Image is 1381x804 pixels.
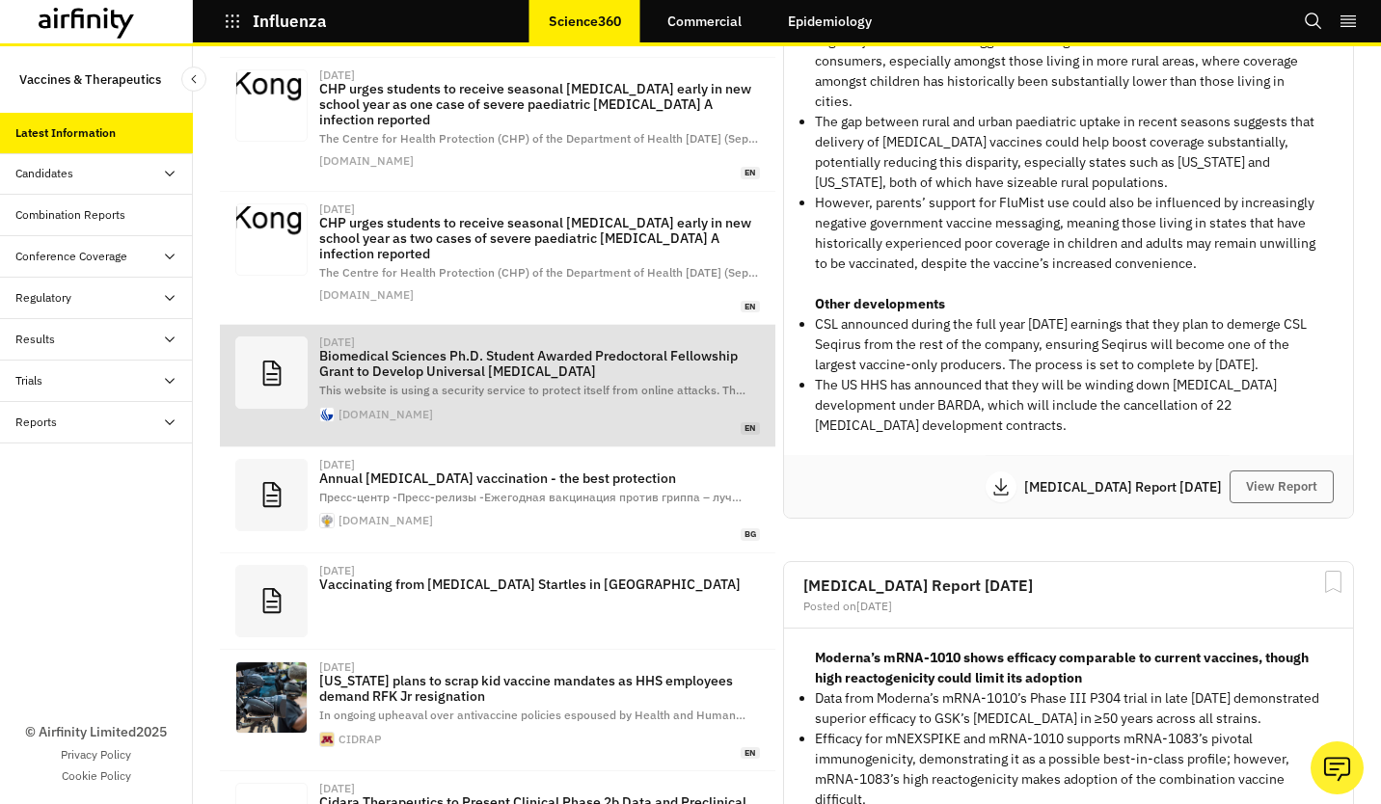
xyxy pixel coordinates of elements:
p: CSL announced during the full year [DATE] earnings that they plan to demerge CSL Seqirus from the... [815,314,1322,375]
a: Cookie Policy [62,767,131,785]
p: Arguably FluMist Home’s biggest advantage is increased convenience for consumers, especially amon... [815,31,1322,112]
img: header_pressreleases_x2.png [236,204,307,275]
div: Results [15,331,55,348]
div: [DATE] [319,565,355,576]
button: View Report [1230,470,1334,503]
span: Пресс-центр -Пресс-релизы -Ежегодная вакцинация против гриппа – луч … [319,490,742,504]
p: Vaccinating from [MEDICAL_DATA] Startles in [GEOGRAPHIC_DATA] [319,576,760,592]
p: © Airfinity Limited 2025 [25,722,167,742]
div: [DOMAIN_NAME] [319,289,414,301]
span: en [741,167,760,179]
span: en [741,422,760,435]
a: [DATE]Annual [MEDICAL_DATA] vaccination - the best protectionПресс-центр -Пресс-релизы -Ежегодная... [220,447,775,553]
p: CHP urges students to receive seasonal [MEDICAL_DATA] early in new school year as one case of sev... [319,81,760,127]
a: [DATE]CHP urges students to receive seasonal [MEDICAL_DATA] early in new school year as two cases... [220,192,775,325]
p: The US HHS has announced that they will be winding down [MEDICAL_DATA] development under BARDA, w... [815,375,1322,436]
div: [DATE] [319,69,355,81]
div: Conference Coverage [15,248,127,265]
strong: Other developments [815,295,945,312]
img: favicon.ico [320,514,334,527]
span: bg [741,528,760,541]
div: Latest Information [15,124,116,142]
p: Vaccines & Therapeutics [19,62,161,97]
a: [DATE]Biomedical Sciences Ph.D. Student Awarded Predoctoral Fellowship Grant to Develop Universal... [220,325,775,446]
p: Data from Moderna’s mRNA-1010’s Phase III P304 trial in late [DATE] demonstrated superior efficac... [815,688,1322,729]
p: CHP urges students to receive seasonal [MEDICAL_DATA] early in new school year as two cases of se... [319,215,760,261]
p: [US_STATE] plans to scrap kid vaccine mandates as HHS employees demand RFK Jr resignation [319,673,760,704]
img: header_pressreleases_x2.png [236,70,307,141]
span: en [741,301,760,313]
span: en [741,747,760,760]
button: Search [1304,5,1323,38]
div: [DATE] [319,661,355,673]
button: Ask our analysts [1311,741,1364,794]
div: [DATE] [319,336,355,348]
button: Close Sidebar [181,67,206,92]
div: [DATE] [319,783,355,794]
div: Regulatory [15,289,71,307]
span: The Centre for Health Protection (CHP) of the Department of Health [DATE] (Sep … [319,265,758,280]
div: CIDRAP [338,734,382,745]
strong: Moderna’s mRNA-1010 shows efficacy comparable to current vaccines, though high reactogenicity cou... [815,649,1309,686]
p: However, parents’ support for FluMist use could also be influenced by increasingly negative gover... [815,193,1322,274]
div: [DOMAIN_NAME] [319,155,414,167]
p: Annual [MEDICAL_DATA] vaccination - the best protection [319,470,760,486]
a: [DATE]Vaccinating from [MEDICAL_DATA] Startles in [GEOGRAPHIC_DATA] [220,553,775,650]
div: Trials [15,372,42,389]
img: favicon.ico [320,733,334,746]
p: Science360 [549,13,621,29]
span: The Centre for Health Protection (CHP) of the Department of Health [DATE] (Sep … [319,131,758,146]
div: [DOMAIN_NAME] [338,515,433,526]
p: Biomedical Sciences Ph.D. Student Awarded Predoctoral Fellowship Grant to Develop Universal [MEDI... [319,348,760,379]
svg: Bookmark Report [1321,570,1345,594]
p: [MEDICAL_DATA] Report [DATE] [1024,480,1230,494]
div: Candidates [15,165,73,182]
h2: [MEDICAL_DATA] Report [DATE] [803,577,1334,593]
div: Reports [15,414,57,431]
a: [DATE][US_STATE] plans to scrap kid vaccine mandates as HHS employees demand RFK Jr resignationIn... [220,650,775,771]
div: [DATE] [319,203,355,215]
a: Privacy Policy [61,746,131,764]
p: The gap between rural and urban paediatric uptake in recent seasons suggests that delivery of [ME... [815,112,1322,193]
img: faviconV2 [320,408,334,421]
div: Combination Reports [15,206,125,224]
div: Posted on [DATE] [803,601,1334,612]
a: [DATE]CHP urges students to receive seasonal [MEDICAL_DATA] early in new school year as one case ... [220,58,775,191]
span: In ongoing upheaval over antivaccine policies espoused by Health and Human … [319,708,745,722]
div: [DOMAIN_NAME] [338,409,433,420]
span: This website is using a security service to protect itself from online attacks. Th … [319,383,745,397]
div: [DATE] [319,459,355,470]
img: news%20cameras.jpg [236,662,307,733]
button: Influenza [224,5,327,38]
p: Influenza [253,13,327,30]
